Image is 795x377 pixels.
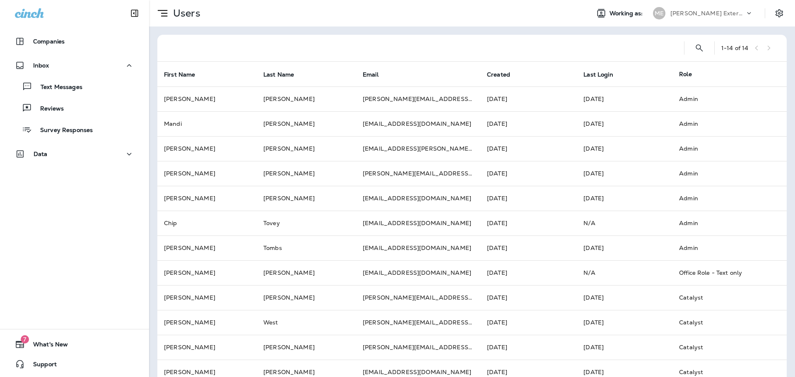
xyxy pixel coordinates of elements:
td: [DATE] [577,111,672,136]
td: [PERSON_NAME][EMAIL_ADDRESS][PERSON_NAME][DOMAIN_NAME] [356,285,480,310]
span: Last Name [263,71,294,78]
td: [DATE] [480,235,577,260]
p: Inbox [33,62,49,69]
td: [EMAIL_ADDRESS][DOMAIN_NAME] [356,211,480,235]
p: [PERSON_NAME] Exterminating [670,10,745,17]
td: [PERSON_NAME][EMAIL_ADDRESS][DOMAIN_NAME] [356,86,480,111]
td: [DATE] [480,111,577,136]
td: [EMAIL_ADDRESS][DOMAIN_NAME] [356,186,480,211]
td: Admin [672,86,773,111]
td: [PERSON_NAME] [157,310,257,335]
td: West [257,310,356,335]
button: 7What's New [8,336,141,353]
td: [DATE] [577,161,672,186]
td: [PERSON_NAME] [157,285,257,310]
button: Collapse Sidebar [123,5,146,22]
td: [DATE] [480,310,577,335]
td: Chip [157,211,257,235]
td: [PERSON_NAME] [257,86,356,111]
span: Email [363,71,389,78]
p: Users [170,7,200,19]
td: [DATE] [577,310,672,335]
td: [DATE] [577,86,672,111]
td: [PERSON_NAME] [157,335,257,360]
td: [PERSON_NAME] [157,136,257,161]
td: Admin [672,211,773,235]
button: Reviews [8,99,141,117]
p: Companies [33,38,65,45]
td: [PERSON_NAME] [257,186,356,211]
span: Role [679,70,692,78]
td: Tovey [257,211,356,235]
td: Admin [672,186,773,211]
td: [DATE] [480,335,577,360]
p: Reviews [32,105,64,113]
td: Catalyst [672,285,773,310]
td: [PERSON_NAME] [157,161,257,186]
td: [DATE] [480,211,577,235]
span: Created [487,71,510,78]
td: Catalyst [672,310,773,335]
td: [PERSON_NAME] [157,86,257,111]
td: [EMAIL_ADDRESS][DOMAIN_NAME] [356,235,480,260]
td: [DATE] [577,335,672,360]
p: Survey Responses [32,127,93,134]
span: Last Name [263,71,305,78]
td: [PERSON_NAME] [157,186,257,211]
p: Text Messages [32,84,82,91]
td: [PERSON_NAME] [157,235,257,260]
td: [PERSON_NAME] [157,260,257,285]
span: First Name [164,71,195,78]
td: [PERSON_NAME] [257,335,356,360]
p: Data [34,151,48,157]
td: Mandi [157,111,257,136]
td: [PERSON_NAME][EMAIL_ADDRESS][DOMAIN_NAME] [356,310,480,335]
span: First Name [164,71,206,78]
td: Office Role - Text only [672,260,773,285]
span: What's New [25,341,68,351]
td: [DATE] [577,136,672,161]
span: Email [363,71,378,78]
td: [DATE] [480,161,577,186]
span: Created [487,71,521,78]
td: [DATE] [577,285,672,310]
td: [EMAIL_ADDRESS][PERSON_NAME][DOMAIN_NAME] [356,136,480,161]
td: Catalyst [672,335,773,360]
td: [DATE] [577,186,672,211]
td: [PERSON_NAME] [257,161,356,186]
td: [PERSON_NAME] [257,111,356,136]
td: [EMAIL_ADDRESS][DOMAIN_NAME] [356,111,480,136]
span: Last Login [583,71,613,78]
td: [PERSON_NAME][EMAIL_ADDRESS][PERSON_NAME][DOMAIN_NAME] [356,161,480,186]
span: 7 [21,335,29,343]
td: Admin [672,136,773,161]
td: [PERSON_NAME] [257,136,356,161]
td: N/A [577,260,672,285]
span: Support [25,361,57,371]
td: [PERSON_NAME] [257,285,356,310]
div: 1 - 14 of 14 [721,45,748,51]
div: ME [653,7,665,19]
td: Admin [672,111,773,136]
span: Last Login [583,71,624,78]
button: Text Messages [8,78,141,95]
td: [DATE] [480,186,577,211]
button: Inbox [8,57,141,74]
td: [DATE] [480,260,577,285]
button: Support [8,356,141,372]
button: Survey Responses [8,121,141,138]
button: Data [8,146,141,162]
td: [PERSON_NAME][EMAIL_ADDRESS][PERSON_NAME][DOMAIN_NAME] [356,335,480,360]
button: Companies [8,33,141,50]
td: [DATE] [480,136,577,161]
td: [DATE] [577,235,672,260]
td: Tombs [257,235,356,260]
td: Admin [672,161,773,186]
td: [PERSON_NAME] [257,260,356,285]
button: Settings [772,6,787,21]
td: [EMAIL_ADDRESS][DOMAIN_NAME] [356,260,480,285]
td: [DATE] [480,86,577,111]
button: Search Users [691,40,708,56]
td: Admin [672,235,773,260]
td: [DATE] [480,285,577,310]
